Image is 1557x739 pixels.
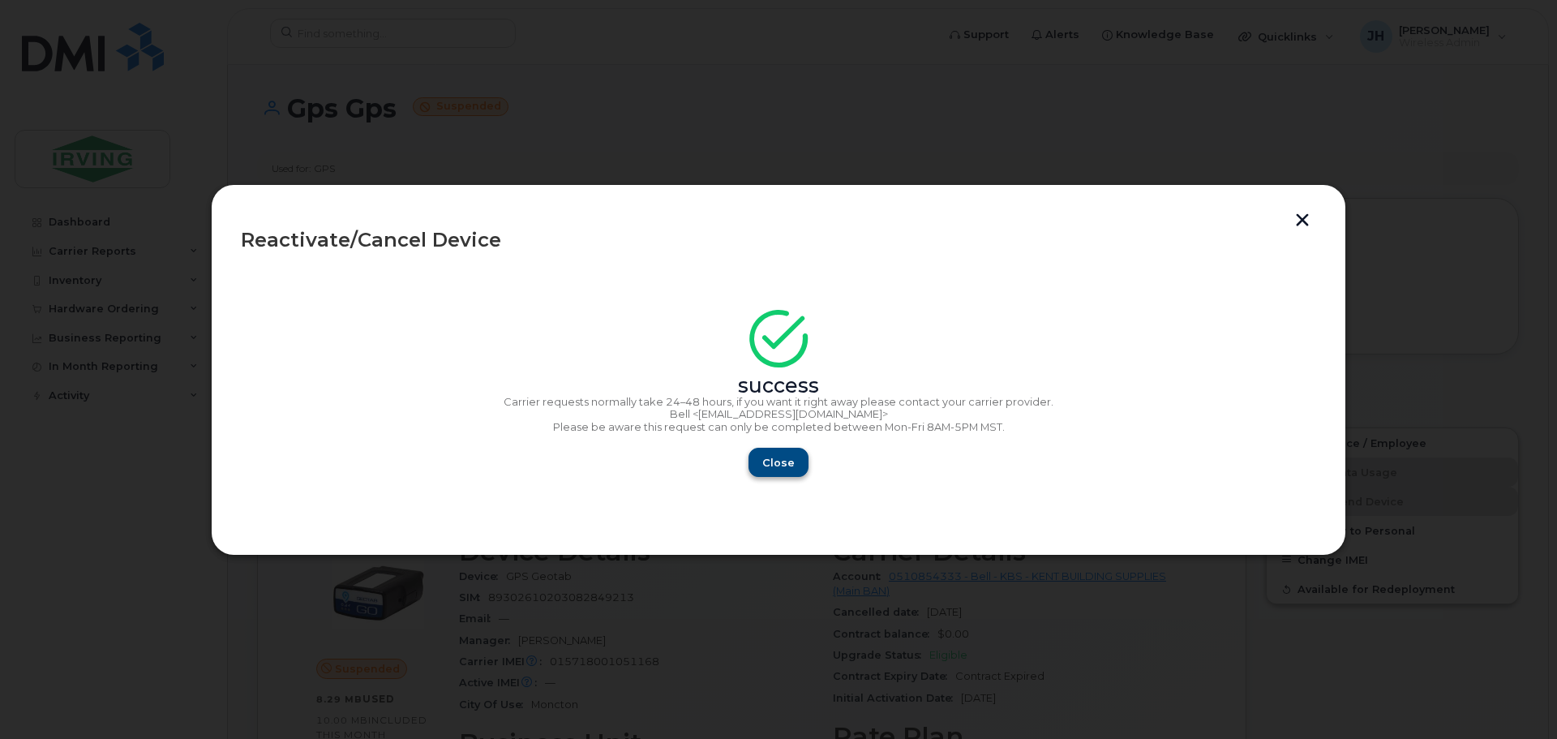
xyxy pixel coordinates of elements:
p: Bell <[EMAIL_ADDRESS][DOMAIN_NAME]> [241,408,1316,421]
div: success [241,380,1316,393]
div: Reactivate/Cancel Device [241,230,1316,250]
p: Please be aware this request can only be completed between Mon-Fri 8AM-5PM MST. [241,421,1316,434]
span: Close [762,455,795,470]
p: Carrier requests normally take 24–48 hours, if you want it right away please contact your carrier... [241,396,1316,409]
button: Close [748,448,809,477]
